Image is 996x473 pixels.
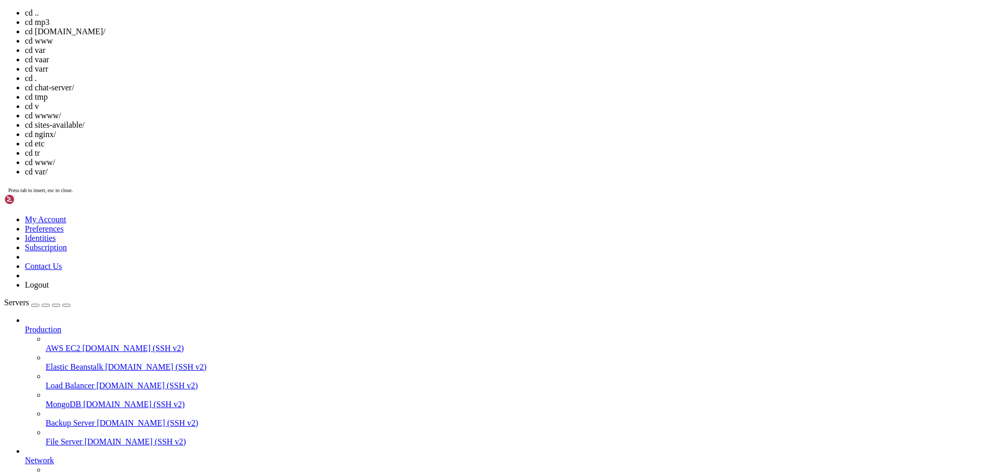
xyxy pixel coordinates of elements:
[46,362,992,372] a: Elastic Beanstalk [DOMAIN_NAME] (SSH v2)
[4,194,64,205] img: Shellngn
[46,418,95,427] span: Backup Server
[46,428,992,447] li: File Server [DOMAIN_NAME] (SSH v2)
[25,120,992,130] li: cd sites-available/
[25,27,992,36] li: cd [DOMAIN_NAME]/
[25,102,992,111] li: cd v
[46,353,992,372] li: Elastic Beanstalk [DOMAIN_NAME] (SSH v2)
[4,31,861,39] x-row: the exact distribution terms for each program are described in the
[4,84,191,92] span: debian@vps-debian-11-basic-c1-r1-d25-eu-sof-1
[46,344,992,353] a: AWS EC2 [DOMAIN_NAME] (SSH v2)
[195,84,199,92] span: ~
[25,92,992,102] li: cd tmp
[25,325,992,334] a: Production
[105,362,207,371] span: [DOMAIN_NAME] (SSH v2)
[96,381,198,390] span: [DOMAIN_NAME] (SSH v2)
[25,158,992,167] li: cd www/
[25,224,64,233] a: Preferences
[8,187,73,193] span: Press tab to insert, esc to close.
[25,55,992,64] li: cd vaar
[25,8,992,18] li: cd ..
[85,437,186,446] span: [DOMAIN_NAME] (SSH v2)
[46,400,992,409] a: MongoDB [DOMAIN_NAME] (SSH v2)
[25,74,992,83] li: cd .
[25,64,992,74] li: cd varr
[4,66,861,75] x-row: permitted by applicable law.
[25,316,992,447] li: Production
[25,456,992,465] a: Network
[231,84,236,92] div: (52, 9)
[25,83,992,92] li: cd chat-server/
[83,400,185,409] span: [DOMAIN_NAME] (SSH v2)
[46,381,94,390] span: Load Balancer
[46,372,992,390] li: Load Balancer [DOMAIN_NAME] (SSH v2)
[4,22,861,31] x-row: The programs included with the Debian GNU/Linux system are free software;
[4,75,861,84] x-row: Last login: [DATE] from [TECHNICAL_ID]
[46,409,992,428] li: Backup Server [DOMAIN_NAME] (SSH v2)
[25,280,49,289] a: Logout
[97,418,199,427] span: [DOMAIN_NAME] (SSH v2)
[4,84,861,92] x-row: : $ cd
[25,46,992,55] li: cd var
[25,243,67,252] a: Subscription
[46,362,103,371] span: Elastic Beanstalk
[4,57,861,66] x-row: Debian GNU/Linux comes with ABSOLUTELY NO WARRANTY, to the extent
[25,139,992,148] li: cd etc
[25,262,62,271] a: Contact Us
[25,18,992,27] li: cd mp3
[25,111,992,120] li: cd wwww/
[46,437,82,446] span: File Server
[4,298,71,307] a: Servers
[46,437,992,447] a: File Server [DOMAIN_NAME] (SSH v2)
[25,130,992,139] li: cd nginx/
[4,4,861,13] x-row: Linux vps-debian-11-basic-c1-r1-d25-eu-sof-1 5.10.0-35-amd64 #1 SMP Debian 5.10.237-1 ([DATE]) x8...
[25,148,992,158] li: cd tr
[46,334,992,353] li: AWS EC2 [DOMAIN_NAME] (SSH v2)
[25,167,992,177] li: cd var/
[25,325,61,334] span: Production
[25,234,56,242] a: Identities
[46,418,992,428] a: Backup Server [DOMAIN_NAME] (SSH v2)
[4,298,29,307] span: Servers
[25,215,66,224] a: My Account
[46,400,81,409] span: MongoDB
[25,36,992,46] li: cd www
[82,344,184,353] span: [DOMAIN_NAME] (SSH v2)
[46,390,992,409] li: MongoDB [DOMAIN_NAME] (SSH v2)
[46,344,80,353] span: AWS EC2
[46,381,992,390] a: Load Balancer [DOMAIN_NAME] (SSH v2)
[25,456,54,465] span: Network
[4,39,861,48] x-row: individual files in /usr/share/doc/*/copyright.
